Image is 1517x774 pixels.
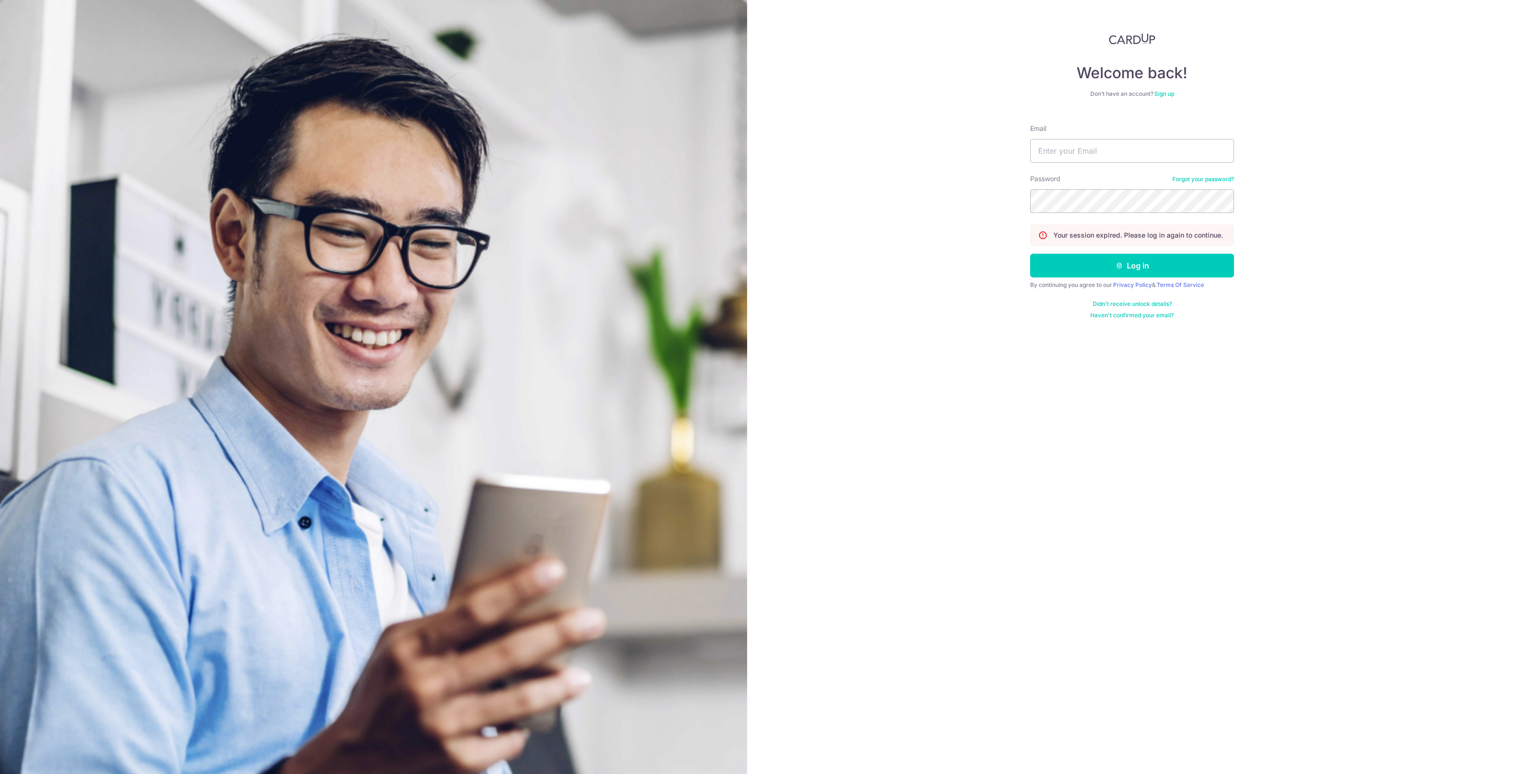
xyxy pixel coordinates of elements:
[1030,90,1234,98] div: Don’t have an account?
[1113,281,1152,288] a: Privacy Policy
[1030,254,1234,277] button: Log in
[1090,312,1174,319] a: Haven't confirmed your email?
[1053,230,1223,240] p: Your session expired. Please log in again to continue.
[1093,300,1172,308] a: Didn't receive unlock details?
[1030,174,1060,184] label: Password
[1030,124,1046,133] label: Email
[1154,90,1174,97] a: Sign up
[1030,64,1234,83] h4: Welcome back!
[1157,281,1204,288] a: Terms Of Service
[1172,175,1234,183] a: Forgot your password?
[1030,281,1234,289] div: By continuing you agree to our &
[1030,139,1234,163] input: Enter your Email
[1109,33,1155,45] img: CardUp Logo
